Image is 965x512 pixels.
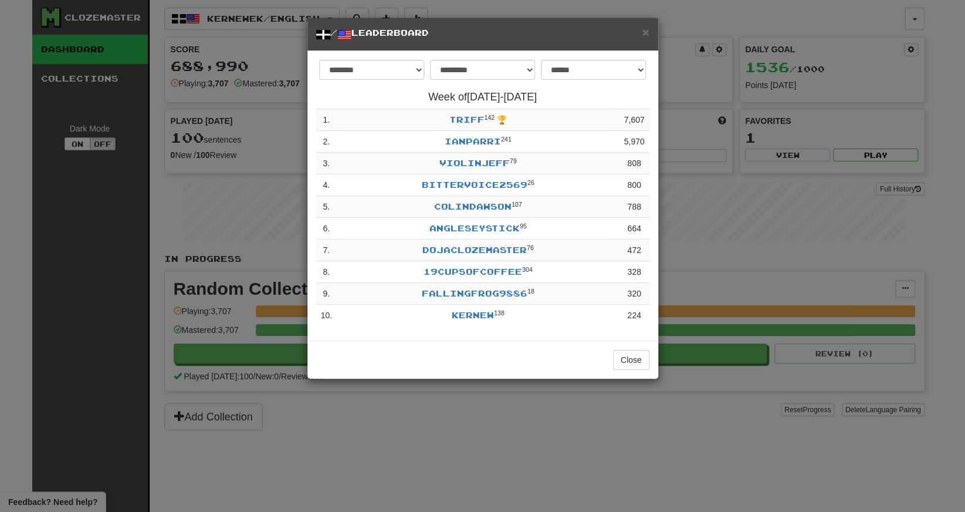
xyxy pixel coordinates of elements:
sup: Level 107 [512,201,522,208]
td: 664 [619,218,649,240]
td: 9 . [316,283,337,305]
a: BitterVoice2569 [422,180,527,190]
td: 8 . [316,261,337,283]
sup: Level 142 [484,114,495,121]
td: 2 . [316,131,337,153]
h5: / Leaderboard [316,27,649,42]
sup: Level 95 [520,223,527,230]
td: 800 [619,174,649,196]
td: 4 . [316,174,337,196]
sup: Level 138 [494,309,504,316]
button: Close [613,350,649,370]
td: 6 . [316,218,337,240]
td: 5,970 [619,131,649,153]
sup: Level 18 [527,288,534,295]
a: triff [449,114,484,124]
a: ianparri [445,136,501,146]
sup: Level 26 [527,179,534,186]
span: × [642,25,649,39]
a: FallingFrog9886 [422,288,527,298]
a: ColinDawson [434,201,512,211]
sup: Level 76 [527,244,534,251]
a: dojaclozemaster [422,245,527,255]
a: 19cupsofcoffee [424,267,522,277]
a: AngleseyStick [429,223,520,233]
td: 788 [619,196,649,218]
a: kernew [452,310,494,320]
span: 🏆 [497,115,507,124]
a: violinjeff [439,158,510,168]
sup: Level 79 [510,157,517,164]
td: 10 . [316,305,337,326]
button: Close [642,26,649,38]
td: 472 [619,240,649,261]
td: 3 . [316,153,337,174]
h4: Week of [DATE] - [DATE] [316,92,649,103]
sup: Level 304 [522,266,533,273]
td: 224 [619,305,649,326]
td: 320 [619,283,649,305]
td: 7 . [316,240,337,261]
td: 7,607 [619,109,649,131]
td: 5 . [316,196,337,218]
td: 808 [619,153,649,174]
td: 328 [619,261,649,283]
td: 1 . [316,109,337,131]
sup: Level 241 [501,136,512,143]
